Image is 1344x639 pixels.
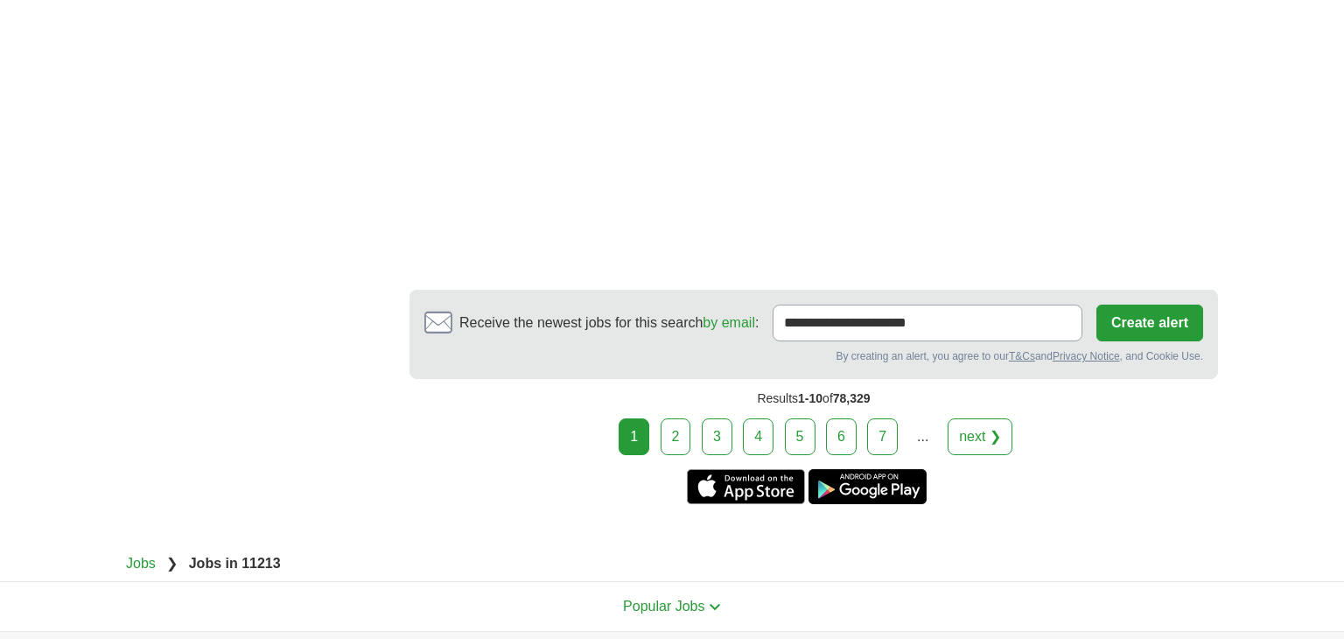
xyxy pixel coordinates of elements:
[661,418,691,455] a: 2
[785,418,815,455] a: 5
[424,348,1203,364] div: By creating an alert, you agree to our and , and Cookie Use.
[189,556,281,571] strong: Jobs in 11213
[126,556,156,571] a: Jobs
[1053,350,1120,362] a: Privacy Notice
[867,418,898,455] a: 7
[948,418,1012,455] a: next ❯
[687,469,805,504] a: Get the iPhone app
[702,418,732,455] a: 3
[166,556,178,571] span: ❯
[798,391,822,405] span: 1-10
[623,599,704,614] span: Popular Jobs
[808,469,927,504] a: Get the Android app
[703,315,755,330] a: by email
[709,603,721,611] img: toggle icon
[1096,305,1203,341] button: Create alert
[1009,350,1035,362] a: T&Cs
[833,391,871,405] span: 78,329
[826,418,857,455] a: 6
[743,418,773,455] a: 4
[906,419,941,454] div: ...
[619,418,649,455] div: 1
[409,379,1218,418] div: Results of
[459,312,759,334] span: Receive the newest jobs for this search :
